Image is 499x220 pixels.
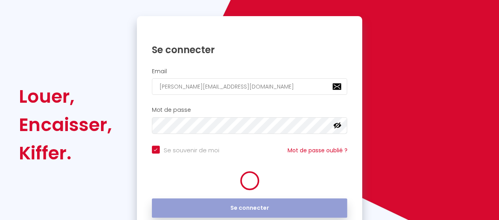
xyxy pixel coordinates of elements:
[287,146,347,154] a: Mot de passe oublié ?
[152,107,348,113] h2: Mot de passe
[152,44,348,56] h1: Se connecter
[152,68,348,75] h2: Email
[19,139,112,167] div: Kiffer.
[152,198,348,218] button: Se connecter
[152,78,348,95] input: Ton Email
[6,3,30,27] button: Ouvrir le widget de chat LiveChat
[19,111,112,139] div: Encaisser,
[19,82,112,111] div: Louer,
